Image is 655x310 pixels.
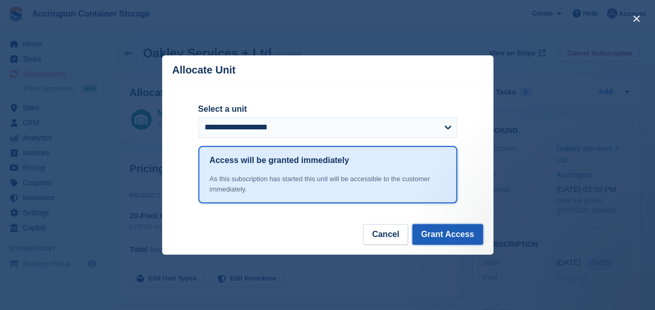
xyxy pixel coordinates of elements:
button: Grant Access [412,224,483,245]
h1: Access will be granted immediately [210,154,349,167]
div: As this subscription has started this unit will be accessible to the customer immediately. [210,174,446,194]
button: Cancel [363,224,407,245]
p: Allocate Unit [172,64,236,76]
label: Select a unit [198,103,457,115]
button: close [628,10,645,27]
